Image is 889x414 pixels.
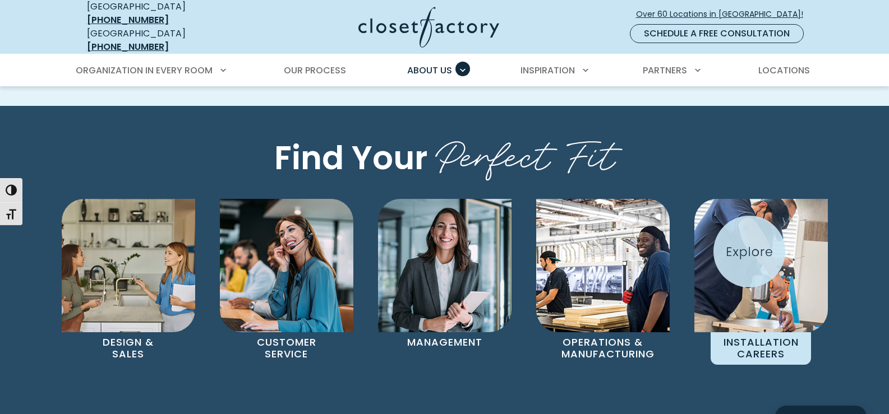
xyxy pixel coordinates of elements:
span: Inspiration [520,64,575,77]
span: Partners [643,64,687,77]
nav: Primary Menu [68,55,822,86]
img: Manufacturer at Closet Factory [536,199,670,332]
p: Customer Service [236,332,337,364]
a: Schedule a Free Consultation [630,24,804,43]
img: Designer at Closet Factory [62,199,195,332]
p: Management [394,332,495,353]
img: Closet Factory Logo [358,7,499,48]
img: Manager at Closet Factory [378,199,512,332]
a: Over 60 Locations in [GEOGRAPHIC_DATA]! [635,4,813,24]
a: Designer at Closet Factory Design & Sales [49,199,208,364]
div: [GEOGRAPHIC_DATA] [87,27,250,54]
span: Our Process [284,64,346,77]
a: [PHONE_NUMBER] [87,13,169,26]
img: Customer Service Employee at Closet Factory [220,199,353,332]
span: Locations [758,64,810,77]
p: Design & Sales [78,332,178,364]
img: Installation employee at Closet Factory [694,199,828,332]
p: Installation Careers [711,332,811,364]
a: Manager at Closet Factory Management [366,199,524,353]
span: Organization in Every Room [76,64,213,77]
span: Perfect Fit [435,122,615,182]
span: Over 60 Locations in [GEOGRAPHIC_DATA]! [636,8,812,20]
span: About Us [407,64,452,77]
a: Installation employee at Closet Factory Installation Careers [682,199,840,364]
a: [PHONE_NUMBER] [87,40,169,53]
span: Find Your [274,135,427,180]
p: Operations & Manufacturing [552,332,653,364]
a: Customer Service Employee at Closet Factory Customer Service [208,199,366,364]
a: Manufacturer at Closet Factory Operations & Manufacturing [524,199,682,364]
